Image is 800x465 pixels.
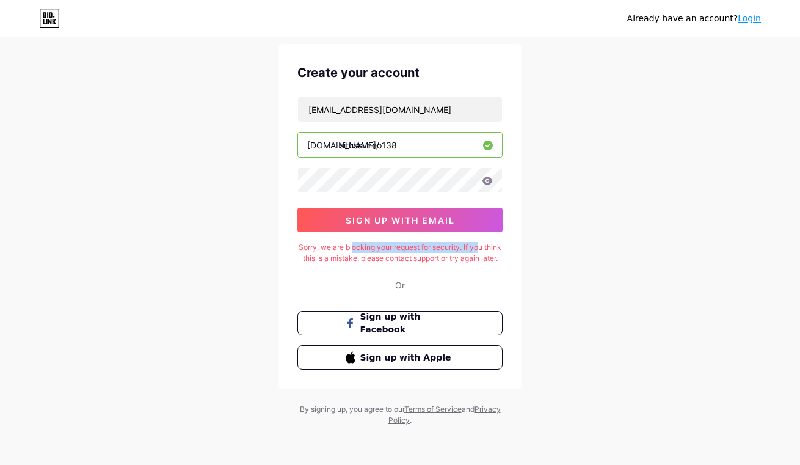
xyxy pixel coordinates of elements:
[297,242,503,264] div: Sorry, we are blocking your request for security. If you think this is a mistake, please contact ...
[360,351,455,364] span: Sign up with Apple
[307,139,379,152] div: [DOMAIN_NAME]/
[360,310,455,336] span: Sign up with Facebook
[346,215,455,225] span: sign up with email
[395,279,405,291] div: Or
[297,345,503,370] button: Sign up with Apple
[298,97,502,122] input: Email
[404,405,462,414] a: Terms of Service
[296,404,504,426] div: By signing up, you agree to our and .
[297,208,503,232] button: sign up with email
[627,12,761,25] div: Already have an account?
[298,133,502,157] input: username
[738,13,761,23] a: Login
[297,64,503,82] div: Create your account
[297,311,503,335] button: Sign up with Facebook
